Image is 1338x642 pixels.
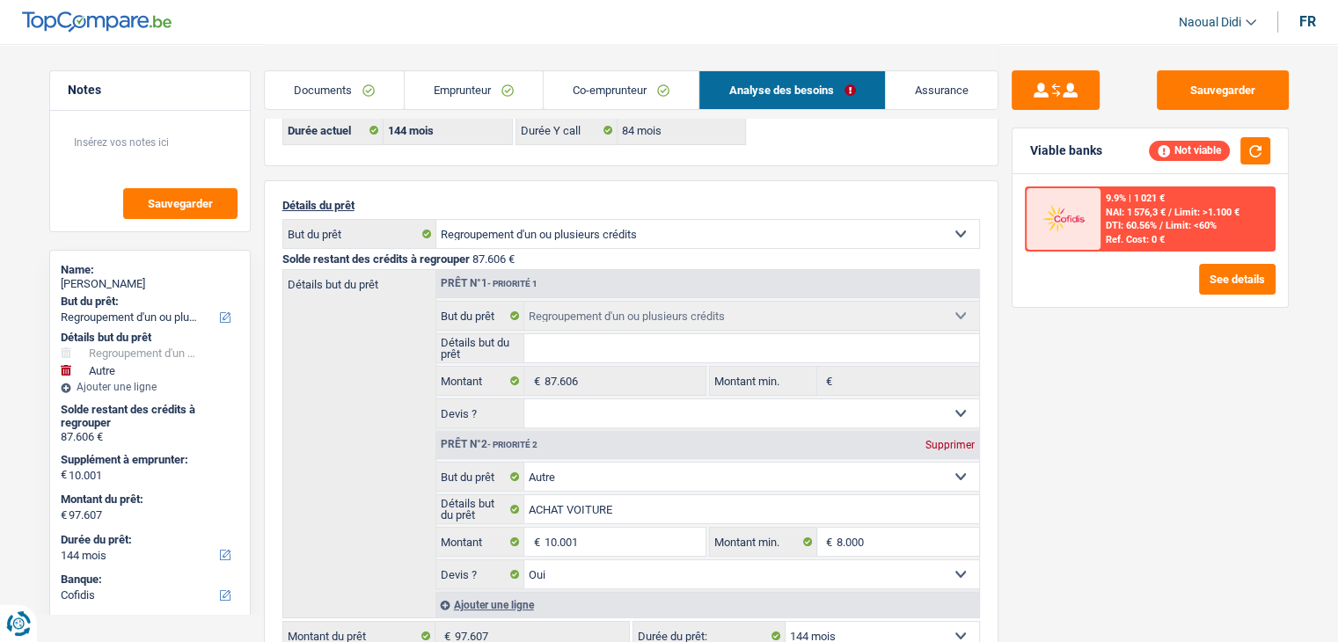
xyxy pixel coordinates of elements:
[61,573,236,587] label: Banque:
[436,302,525,330] label: But du prêt
[710,528,817,556] label: Montant min.
[1168,207,1172,218] span: /
[472,252,515,266] span: 87.606 €
[61,430,239,444] div: 87.606 €
[283,116,384,144] label: Durée actuel
[436,278,542,289] div: Prêt n°1
[436,560,525,588] label: Devis ?
[68,83,232,98] h5: Notes
[524,367,544,395] span: €
[1106,234,1165,245] div: Ref. Cost: 0 €
[1031,202,1096,235] img: Cofidis
[22,11,172,33] img: TopCompare Logo
[61,263,239,277] div: Name:
[282,199,980,212] p: Détails du prêt
[710,367,817,395] label: Montant min.
[886,71,998,109] a: Assurance
[61,533,236,547] label: Durée du prêt:
[265,71,404,109] a: Documents
[283,270,435,290] label: Détails but du prêt
[1159,220,1163,231] span: /
[544,71,698,109] a: Co-emprunteur
[282,252,470,266] span: Solde restant des crédits à regrouper
[1174,207,1239,218] span: Limit: >1.100 €
[436,439,542,450] div: Prêt n°2
[1179,15,1241,30] span: Naoual Didi
[817,528,837,556] span: €
[405,71,543,109] a: Emprunteur
[1165,8,1256,37] a: Naoual Didi
[1106,220,1157,231] span: DTI: 60.56%
[1030,143,1102,158] div: Viable banks
[436,463,525,491] label: But du prêt
[61,331,239,345] div: Détails but du prêt
[516,116,618,144] label: Durée Y call
[817,367,837,395] span: €
[61,508,67,522] span: €
[61,277,239,291] div: [PERSON_NAME]
[1106,193,1165,204] div: 9.9% | 1 021 €
[921,440,979,450] div: Supprimer
[61,453,236,467] label: Supplément à emprunter:
[436,367,525,395] label: Montant
[61,613,236,627] label: Taux d'intérêt:
[436,334,525,362] label: Détails but du prêt
[435,592,979,617] div: Ajouter une ligne
[148,198,213,209] span: Sauvegarder
[1149,141,1230,160] div: Not viable
[487,279,537,288] span: - Priorité 1
[699,71,884,109] a: Analyse des besoins
[61,381,239,393] div: Ajouter une ligne
[283,220,436,248] label: But du prêt
[1106,207,1166,218] span: NAI: 1 576,3 €
[61,295,236,309] label: But du prêt:
[61,468,67,482] span: €
[1299,13,1316,30] div: fr
[1199,264,1276,295] button: See details
[436,528,525,556] label: Montant
[524,528,544,556] span: €
[1157,70,1289,110] button: Sauvegarder
[61,403,239,430] div: Solde restant des crédits à regrouper
[436,399,525,427] label: Devis ?
[436,495,525,523] label: Détails but du prêt
[61,492,236,507] label: Montant du prêt:
[123,188,238,219] button: Sauvegarder
[1166,220,1217,231] span: Limit: <60%
[487,440,537,449] span: - Priorité 2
